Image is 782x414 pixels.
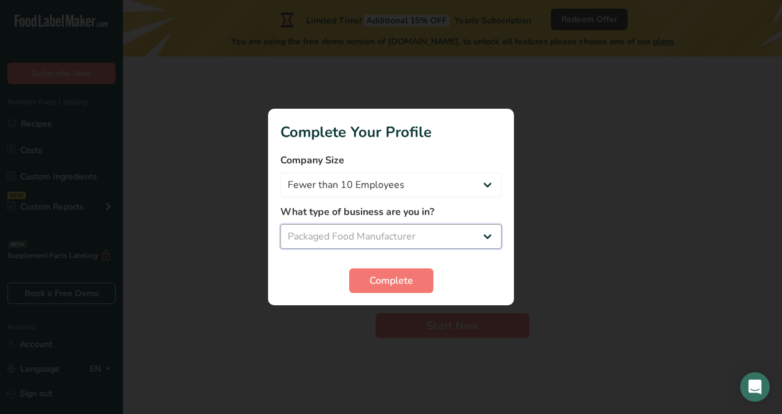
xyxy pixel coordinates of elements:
label: What type of business are you in? [280,205,502,219]
label: Company Size [280,153,502,168]
button: Complete [349,268,433,293]
div: Open Intercom Messenger [740,372,770,402]
h1: Complete Your Profile [280,121,502,143]
span: Complete [369,273,413,288]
